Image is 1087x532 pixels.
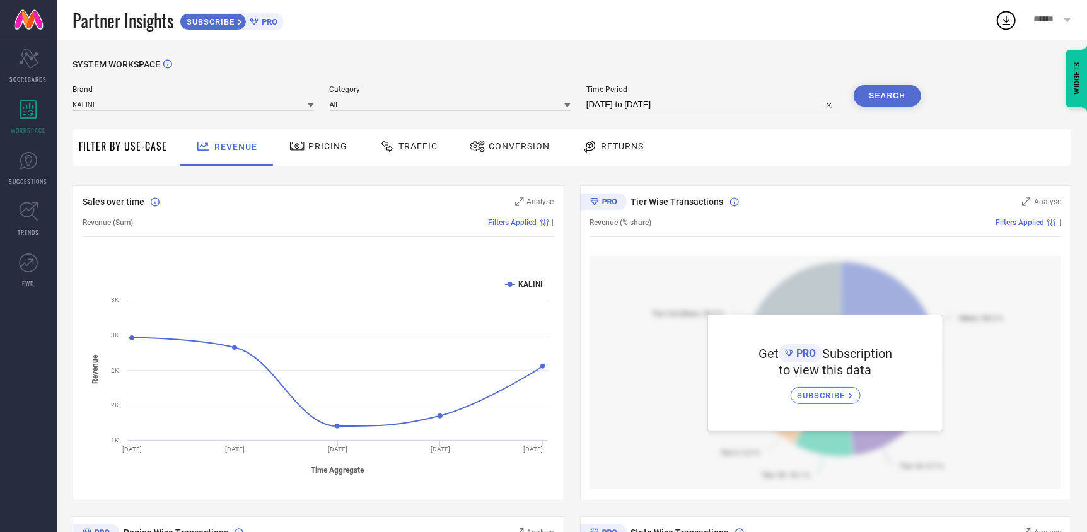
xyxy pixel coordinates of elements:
span: to view this data [779,362,872,378]
span: Get [759,346,779,361]
span: Conversion [489,141,550,151]
a: SUBSCRIBEPRO [180,10,284,30]
span: SCORECARDS [10,74,47,84]
span: PRO [259,17,277,26]
span: Traffic [398,141,438,151]
span: WORKSPACE [11,125,46,135]
span: TRENDS [18,228,39,237]
span: Partner Insights [73,8,173,33]
span: Subscription [822,346,892,361]
span: SUGGESTIONS [9,176,48,186]
span: Returns [601,141,644,151]
span: SUBSCRIBE [180,17,238,26]
span: PRO [793,347,816,359]
a: SUBSCRIBE [791,378,861,404]
div: Open download list [995,9,1018,32]
span: FWD [23,279,35,288]
span: Revenue [214,142,257,152]
span: Pricing [308,141,347,151]
span: SUBSCRIBE [798,391,849,400]
span: Filter By Use-Case [79,139,167,154]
